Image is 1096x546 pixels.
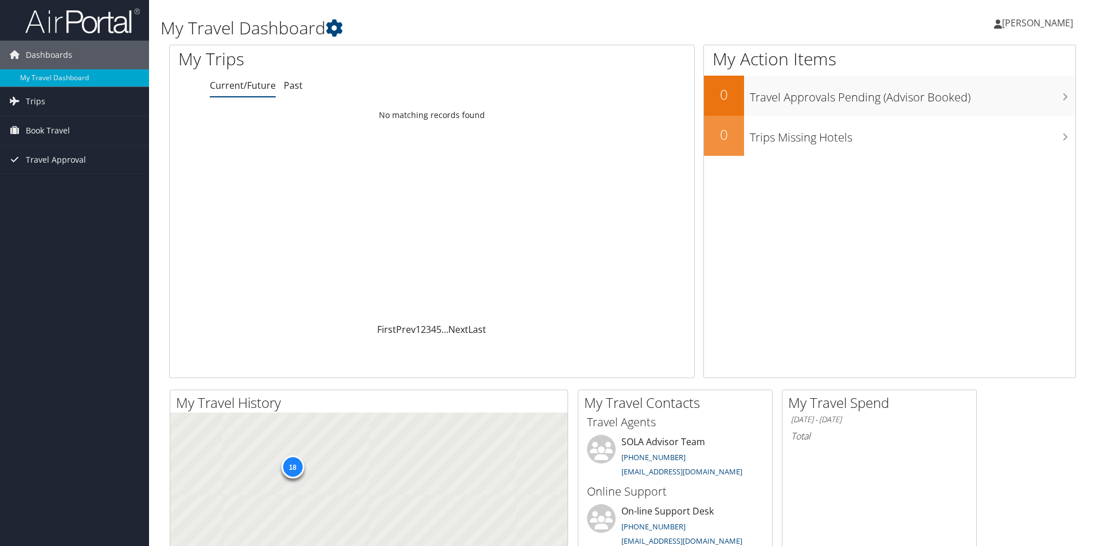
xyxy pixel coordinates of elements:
a: 5 [436,323,441,336]
h6: Total [791,430,968,442]
a: [PERSON_NAME] [994,6,1085,40]
a: Next [448,323,468,336]
h1: My Trips [178,47,467,71]
span: Trips [26,87,45,116]
a: Past [284,79,303,92]
h2: My Travel History [176,393,567,413]
a: [EMAIL_ADDRESS][DOMAIN_NAME] [621,466,742,477]
a: Current/Future [210,79,276,92]
a: [PHONE_NUMBER] [621,521,686,532]
a: First [377,323,396,336]
span: … [441,323,448,336]
h3: Trips Missing Hotels [750,124,1075,146]
td: No matching records found [170,105,694,125]
a: Last [468,323,486,336]
li: SOLA Advisor Team [581,435,769,482]
a: 1 [416,323,421,336]
h2: 0 [704,125,744,144]
h2: 0 [704,85,744,104]
a: 3 [426,323,431,336]
a: 4 [431,323,436,336]
h1: My Action Items [704,47,1075,71]
img: airportal-logo.png [25,7,140,34]
a: Prev [396,323,416,336]
a: [PHONE_NUMBER] [621,452,686,462]
h3: Online Support [587,484,764,500]
span: [PERSON_NAME] [1002,17,1073,29]
h2: My Travel Spend [788,393,976,413]
div: 18 [281,455,304,478]
a: [EMAIL_ADDRESS][DOMAIN_NAME] [621,536,742,546]
a: 2 [421,323,426,336]
h3: Travel Approvals Pending (Advisor Booked) [750,84,1075,105]
h1: My Travel Dashboard [161,16,777,40]
span: Dashboards [26,41,72,69]
h6: [DATE] - [DATE] [791,414,968,425]
h2: My Travel Contacts [584,393,772,413]
h3: Travel Agents [587,414,764,430]
span: Travel Approval [26,146,86,174]
a: 0Travel Approvals Pending (Advisor Booked) [704,76,1075,116]
span: Book Travel [26,116,70,145]
a: 0Trips Missing Hotels [704,116,1075,156]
